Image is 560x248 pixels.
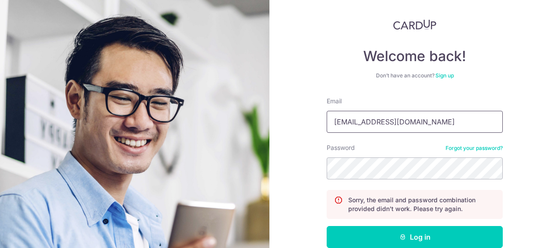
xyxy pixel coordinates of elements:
p: Sorry, the email and password combination provided didn't work. Please try again. [348,196,495,213]
input: Enter your Email [327,111,503,133]
button: Log in [327,226,503,248]
label: Password [327,143,355,152]
img: CardUp Logo [393,19,436,30]
a: Forgot your password? [446,145,503,152]
h4: Welcome back! [327,47,503,65]
label: Email [327,97,342,106]
div: Don’t have an account? [327,72,503,79]
a: Sign up [435,72,454,79]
